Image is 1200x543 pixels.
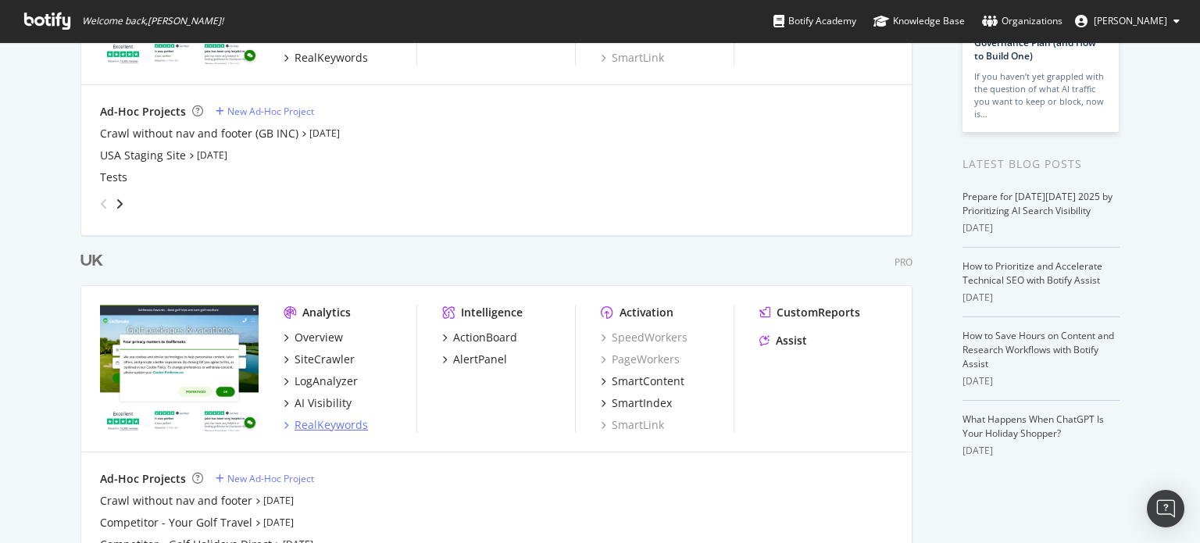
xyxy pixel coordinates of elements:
div: ActionBoard [453,330,517,345]
a: SmartContent [601,373,684,389]
div: AI Visibility [295,395,352,411]
div: [DATE] [962,374,1120,388]
div: AlertPanel [453,352,507,367]
a: USA Staging Site [100,148,186,163]
a: Tests [100,170,127,185]
a: Crawl without nav and footer (GB INC) [100,126,298,141]
a: PageWorkers [601,352,680,367]
a: Prepare for [DATE][DATE] 2025 by Prioritizing AI Search Visibility [962,190,1112,217]
img: www.golfbreaks.com/en-gb/ [100,305,259,431]
div: Overview [295,330,343,345]
div: LogAnalyzer [295,373,358,389]
div: [DATE] [962,444,1120,458]
a: CustomReports [759,305,860,320]
a: [DATE] [309,127,340,140]
div: New Ad-Hoc Project [227,105,314,118]
span: Tom Duncombe [1094,14,1167,27]
div: Open Intercom Messenger [1147,490,1184,527]
a: AI Visibility [284,395,352,411]
a: New Ad-Hoc Project [216,105,314,118]
a: ActionBoard [442,330,517,345]
a: Crawl without nav and footer [100,493,252,509]
div: Pro [895,255,912,269]
a: SmartLink [601,50,664,66]
div: Organizations [982,13,1062,29]
div: [DATE] [962,291,1120,305]
a: What Happens When ChatGPT Is Your Holiday Shopper? [962,413,1104,440]
a: SiteCrawler [284,352,355,367]
a: [DATE] [263,516,294,529]
a: Competitor - Your Golf Travel [100,515,252,530]
a: Assist [759,333,807,348]
a: AlertPanel [442,352,507,367]
div: SmartContent [612,373,684,389]
div: UK [80,250,103,273]
a: RealKeywords [284,417,368,433]
a: [DATE] [263,494,294,507]
a: Overview [284,330,343,345]
div: Assist [776,333,807,348]
div: New Ad-Hoc Project [227,472,314,485]
div: Latest Blog Posts [962,155,1120,173]
a: How to Prioritize and Accelerate Technical SEO with Botify Assist [962,259,1102,287]
div: Knowledge Base [873,13,965,29]
button: [PERSON_NAME] [1062,9,1192,34]
a: [DATE] [197,148,227,162]
div: angle-left [94,191,114,216]
a: SpeedWorkers [601,330,687,345]
span: Welcome back, [PERSON_NAME] ! [82,15,223,27]
div: Ad-Hoc Projects [100,104,186,120]
a: RealKeywords [284,50,368,66]
div: RealKeywords [295,50,368,66]
div: Analytics [302,305,351,320]
a: How to Save Hours on Content and Research Workflows with Botify Assist [962,329,1114,370]
a: SmartIndex [601,395,672,411]
div: CustomReports [777,305,860,320]
div: If you haven’t yet grappled with the question of what AI traffic you want to keep or block, now is… [974,70,1107,120]
div: Activation [620,305,673,320]
div: Intelligence [461,305,523,320]
div: SiteCrawler [295,352,355,367]
a: SmartLink [601,417,664,433]
div: Ad-Hoc Projects [100,471,186,487]
a: LogAnalyzer [284,373,358,389]
div: [DATE] [962,221,1120,235]
div: Botify Academy [773,13,856,29]
a: UK [80,250,109,273]
div: RealKeywords [295,417,368,433]
div: SmartIndex [612,395,672,411]
a: New Ad-Hoc Project [216,472,314,485]
div: angle-right [114,196,125,212]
